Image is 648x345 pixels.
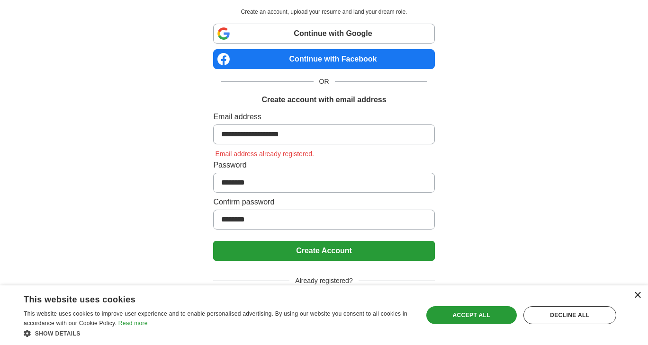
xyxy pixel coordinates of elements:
div: Close [634,292,641,299]
a: Continue with Google [213,24,434,44]
span: Show details [35,330,81,337]
a: Continue with Facebook [213,49,434,69]
span: Email address already registered. [213,150,316,158]
p: Create an account, upload your resume and land your dream role. [215,8,432,16]
div: Accept all [426,306,517,324]
h1: Create account with email address [261,94,386,106]
div: This website uses cookies [24,291,387,305]
div: Show details [24,328,411,338]
a: Read more, opens a new window [118,320,148,327]
button: Create Account [213,241,434,261]
label: Confirm password [213,196,434,208]
span: Already registered? [289,276,358,286]
label: Email address [213,111,434,123]
span: This website uses cookies to improve user experience and to enable personalised advertising. By u... [24,310,407,327]
div: Decline all [523,306,616,324]
label: Password [213,159,434,171]
span: OR [314,77,335,87]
